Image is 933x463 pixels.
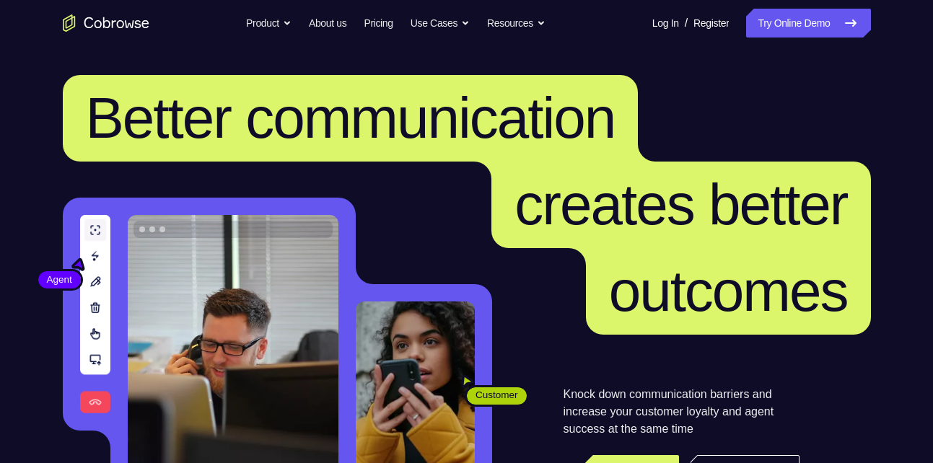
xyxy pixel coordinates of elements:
[63,14,149,32] a: Go to the home page
[411,9,470,38] button: Use Cases
[364,9,393,38] a: Pricing
[246,9,292,38] button: Product
[609,259,848,323] span: outcomes
[652,9,679,38] a: Log In
[746,9,870,38] a: Try Online Demo
[693,9,729,38] a: Register
[86,86,616,150] span: Better communication
[685,14,688,32] span: /
[514,172,847,237] span: creates better
[564,386,800,438] p: Knock down communication barriers and increase your customer loyalty and agent success at the sam...
[487,9,546,38] button: Resources
[309,9,346,38] a: About us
